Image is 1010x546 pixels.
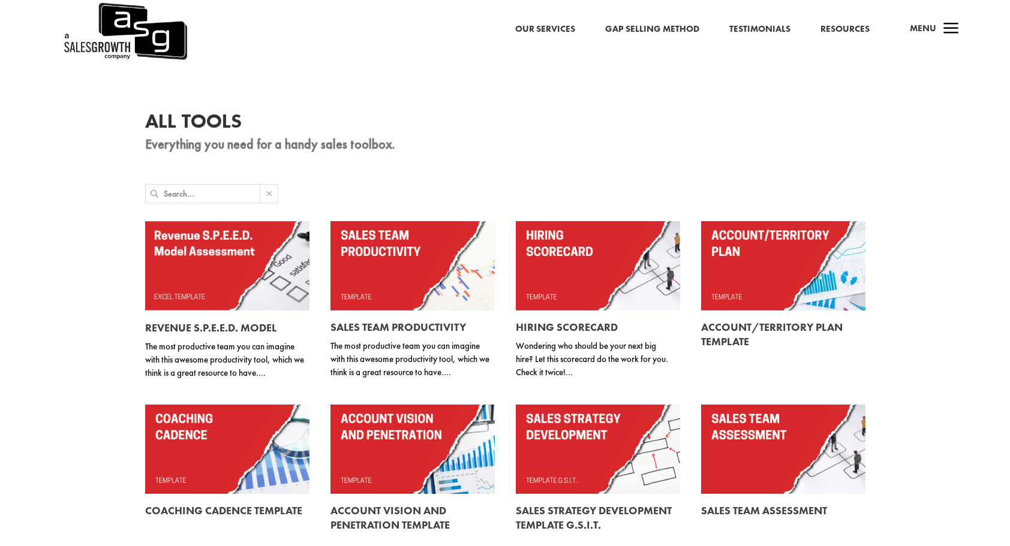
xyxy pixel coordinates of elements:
[605,22,699,37] a: Gap Selling Method
[910,22,936,34] span: Menu
[729,22,790,37] a: Testimonials
[939,17,963,41] span: a
[145,111,865,137] h1: All Tools
[145,137,865,152] p: Everything you need for a handy sales toolbox.
[164,185,260,203] input: Search...
[515,22,575,37] a: Our Services
[820,22,870,37] a: Resources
